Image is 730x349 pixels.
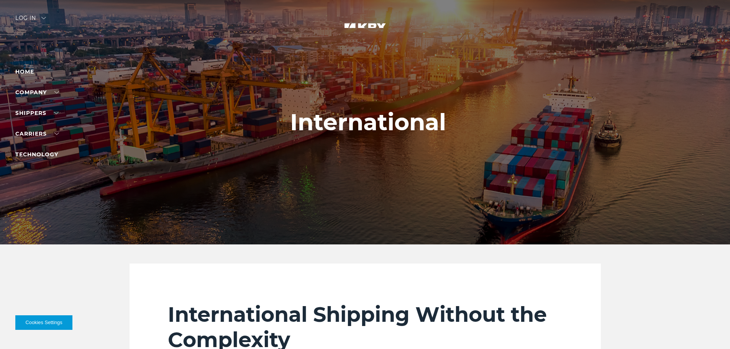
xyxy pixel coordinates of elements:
a: SHIPPERS [15,110,59,116]
h1: International [290,109,446,135]
img: arrow [41,17,46,19]
a: Home [15,68,34,75]
a: Carriers [15,130,59,137]
img: kbx logo [336,15,394,49]
div: Log in [15,15,46,26]
a: Technology [15,151,58,158]
a: Company [15,89,59,96]
button: Cookies Settings [15,315,72,330]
